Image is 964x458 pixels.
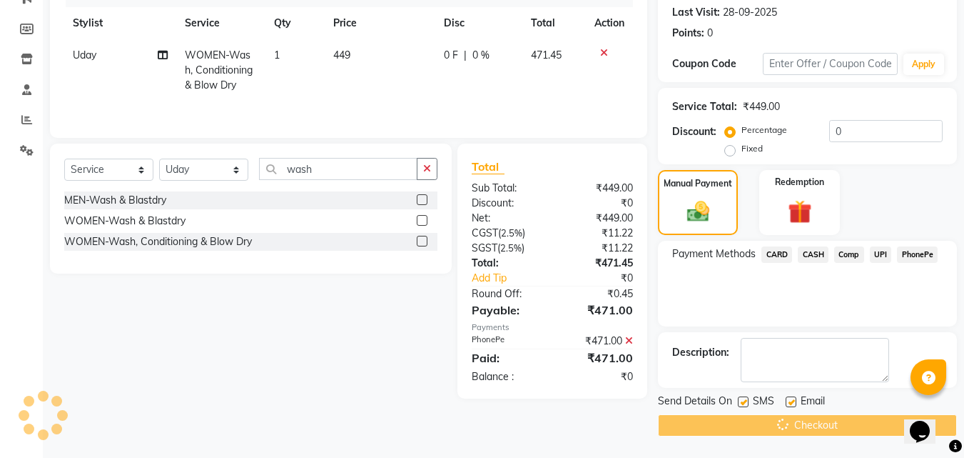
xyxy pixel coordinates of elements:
[672,247,756,262] span: Payment Methods
[464,48,467,63] span: |
[834,247,864,263] span: Comp
[761,247,792,263] span: CARD
[64,214,186,229] div: WOMEN-Wash & Blastdry
[444,48,458,63] span: 0 F
[500,242,522,254] span: 2.5%
[435,7,522,39] th: Disc
[176,7,265,39] th: Service
[552,226,644,241] div: ₹11.22
[870,247,892,263] span: UPI
[461,181,552,196] div: Sub Total:
[904,401,950,444] iframe: chat widget
[531,49,562,61] span: 471.45
[680,199,716,224] img: _cash.svg
[552,302,644,319] div: ₹471.00
[472,48,489,63] span: 0 %
[73,49,96,61] span: Uday
[672,99,737,114] div: Service Total:
[741,124,787,136] label: Percentage
[274,49,280,61] span: 1
[522,7,586,39] th: Total
[781,197,819,226] img: _gift.svg
[185,49,253,91] span: WOMEN-Wash, Conditioning & Blow Dry
[763,53,898,75] input: Enter Offer / Coupon Code
[461,196,552,211] div: Discount:
[672,26,704,41] div: Points:
[472,226,498,239] span: CGST
[461,302,552,319] div: Payable:
[801,394,825,412] span: Email
[552,181,644,196] div: ₹449.00
[333,49,350,61] span: 449
[461,241,552,256] div: ( )
[568,271,644,286] div: ₹0
[897,247,938,263] span: PhonePe
[552,211,644,226] div: ₹449.00
[741,142,763,155] label: Fixed
[664,177,732,190] label: Manual Payment
[753,394,774,412] span: SMS
[552,334,644,349] div: ₹471.00
[472,242,497,254] span: SGST
[259,158,417,180] input: Search or Scan
[552,349,644,367] div: ₹471.00
[903,54,944,75] button: Apply
[461,369,552,384] div: Balance :
[552,241,644,256] div: ₹11.22
[723,5,777,20] div: 28-09-2025
[501,227,522,239] span: 2.5%
[461,334,552,349] div: PhonePe
[472,159,504,174] span: Total
[461,287,552,302] div: Round Off:
[672,124,716,139] div: Discount:
[552,287,644,302] div: ₹0.45
[552,256,644,271] div: ₹471.45
[265,7,325,39] th: Qty
[461,226,552,241] div: ( )
[461,211,552,226] div: Net:
[672,5,720,20] div: Last Visit:
[552,196,644,211] div: ₹0
[658,394,732,412] span: Send Details On
[64,234,252,249] div: WOMEN-Wash, Conditioning & Blow Dry
[707,26,713,41] div: 0
[743,99,780,114] div: ₹449.00
[461,256,552,271] div: Total:
[64,193,166,208] div: MEN-Wash & Blastdry
[672,345,729,360] div: Description:
[472,322,633,334] div: Payments
[461,349,552,367] div: Paid:
[461,271,567,286] a: Add Tip
[325,7,435,39] th: Price
[775,176,824,189] label: Redemption
[64,7,176,39] th: Stylist
[586,7,633,39] th: Action
[672,56,762,71] div: Coupon Code
[798,247,828,263] span: CASH
[552,369,644,384] div: ₹0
